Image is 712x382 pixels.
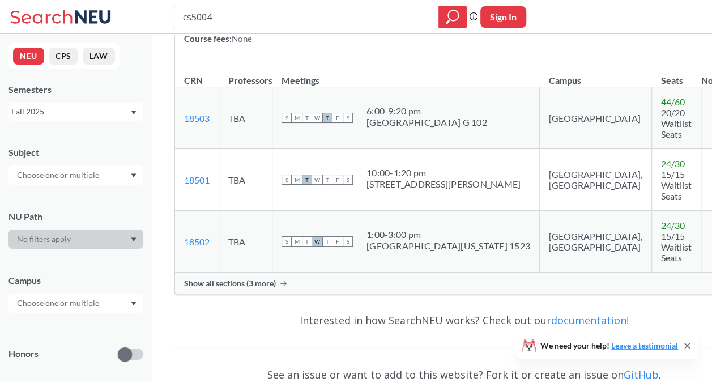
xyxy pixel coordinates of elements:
svg: Dropdown arrow [131,111,137,115]
button: Sign In [480,6,526,28]
div: Dropdown arrow [8,294,143,313]
div: magnifying glass [438,6,467,28]
div: [GEOGRAPHIC_DATA] G 102 [366,117,487,128]
p: Honors [8,347,39,360]
span: 15/15 Waitlist Seats [661,169,692,201]
span: F [332,113,343,123]
span: S [343,236,353,247]
td: TBA [219,211,272,273]
div: NU Path [8,210,143,223]
span: F [332,175,343,185]
span: S [282,113,292,123]
a: Leave a testimonial [611,341,678,350]
td: [GEOGRAPHIC_DATA], [GEOGRAPHIC_DATA] [540,211,652,273]
a: GitHub [624,368,659,381]
a: 18501 [184,175,210,185]
svg: Dropdown arrow [131,302,137,306]
a: documentation! [551,313,629,327]
a: 18502 [184,236,210,247]
td: [GEOGRAPHIC_DATA], [GEOGRAPHIC_DATA] [540,149,652,211]
span: T [302,236,312,247]
div: Campus [8,274,143,287]
td: TBA [219,87,272,149]
div: 1:00 - 3:00 pm [366,229,530,240]
span: F [332,236,343,247]
svg: Dropdown arrow [131,173,137,178]
a: 18503 [184,113,210,124]
span: M [292,175,302,185]
svg: Dropdown arrow [131,237,137,242]
th: Seats [652,63,701,87]
span: S [343,113,353,123]
span: 24 / 30 [661,158,685,169]
button: CPS [49,48,78,65]
div: 6:00 - 9:20 pm [366,105,487,117]
td: [GEOGRAPHIC_DATA] [540,87,652,149]
td: TBA [219,149,272,211]
span: We need your help! [540,342,678,350]
div: Subject [8,146,143,159]
th: Campus [540,63,652,87]
div: Fall 2025 [11,105,130,118]
span: M [292,113,302,123]
span: T [302,113,312,123]
div: Dropdown arrow [8,230,143,249]
div: Dropdown arrow [8,165,143,185]
span: T [322,236,332,247]
div: CRN [184,74,203,87]
span: Show all sections (3 more) [184,278,276,288]
input: Class, professor, course number, "phrase" [182,7,430,27]
span: W [312,236,322,247]
div: 10:00 - 1:20 pm [366,167,521,179]
div: Semesters [8,83,143,96]
input: Choose one or multiple [11,296,106,310]
div: [GEOGRAPHIC_DATA][US_STATE] 1523 [366,240,530,252]
span: M [292,236,302,247]
span: W [312,175,322,185]
span: 15/15 Waitlist Seats [661,231,692,263]
div: [STREET_ADDRESS][PERSON_NAME] [366,179,521,190]
th: Professors [219,63,272,87]
th: Meetings [272,63,540,87]
svg: magnifying glass [446,9,459,25]
span: S [282,175,292,185]
div: Fall 2025Dropdown arrow [8,103,143,121]
span: 24 / 30 [661,220,685,231]
span: None [232,33,252,44]
span: T [322,113,332,123]
input: Choose one or multiple [11,168,106,182]
button: LAW [83,48,115,65]
span: S [282,236,292,247]
span: 20/20 Waitlist Seats [661,107,692,139]
span: W [312,113,322,123]
span: T [302,175,312,185]
span: 44 / 60 [661,96,685,107]
span: S [343,175,353,185]
span: T [322,175,332,185]
button: NEU [13,48,44,65]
